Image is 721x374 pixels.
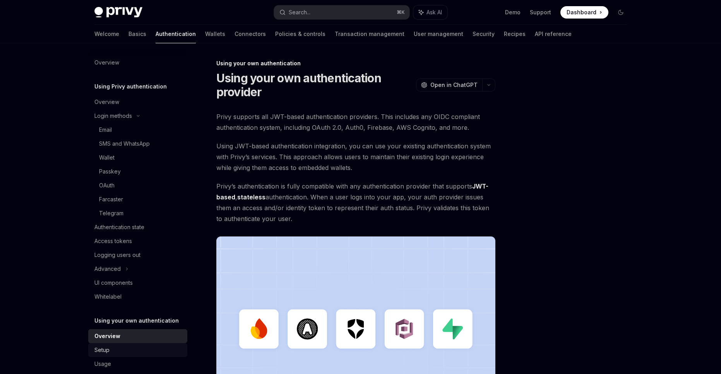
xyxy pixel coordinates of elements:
button: Search...⌘K [274,5,409,19]
div: Login methods [94,111,132,121]
div: Usage [94,359,111,369]
a: Telegram [88,206,187,220]
div: SMS and WhatsApp [99,139,150,148]
div: Overview [94,97,119,107]
a: Dashboard [560,6,608,19]
a: Transaction management [335,25,404,43]
a: stateless [237,193,265,201]
span: Privy’s authentication is fully compatible with any authentication provider that supports , authe... [216,181,495,224]
a: Authentication [156,25,196,43]
a: Authentication state [88,220,187,234]
div: Farcaster [99,195,123,204]
button: Ask AI [413,5,447,19]
h1: Using your own authentication provider [216,71,413,99]
a: Email [88,123,187,137]
a: Logging users out [88,248,187,262]
a: Wallets [205,25,225,43]
div: Search... [289,8,310,17]
button: Open in ChatGPT [416,78,482,92]
div: Email [99,125,112,134]
div: Wallet [99,153,115,162]
a: Access tokens [88,234,187,248]
a: Wallet [88,151,187,165]
a: API reference [535,25,572,43]
a: Overview [88,329,187,343]
a: Security [473,25,495,43]
a: Demo [505,8,521,16]
span: ⌘ K [397,9,405,15]
h5: Using your own authentication [94,316,179,325]
span: Open in ChatGPT [430,81,478,89]
div: Advanced [94,264,121,274]
img: dark logo [94,7,142,18]
a: OAuth [88,178,187,192]
a: Overview [88,95,187,109]
span: Dashboard [567,8,596,16]
span: Ask AI [426,8,442,16]
a: Overview [88,56,187,70]
div: Telegram [99,209,123,218]
a: Setup [88,343,187,357]
a: Welcome [94,25,119,43]
a: SMS and WhatsApp [88,137,187,151]
div: Logging users out [94,250,140,260]
a: Connectors [235,25,266,43]
a: Policies & controls [275,25,325,43]
a: Farcaster [88,192,187,206]
div: OAuth [99,181,115,190]
span: Using JWT-based authentication integration, you can use your existing authentication system with ... [216,141,495,173]
div: Setup [94,345,110,355]
a: Recipes [504,25,526,43]
a: Passkey [88,165,187,178]
a: UI components [88,276,187,290]
div: Overview [94,331,120,341]
a: User management [414,25,463,43]
div: Access tokens [94,236,132,246]
div: Whitelabel [94,292,122,301]
div: UI components [94,278,133,287]
div: Overview [94,58,119,67]
a: Basics [128,25,146,43]
div: Using your own authentication [216,59,495,67]
div: Passkey [99,167,121,176]
a: Usage [88,357,187,371]
a: Whitelabel [88,290,187,304]
button: Toggle dark mode [615,6,627,19]
a: Support [530,8,551,16]
div: Authentication state [94,223,144,232]
h5: Using Privy authentication [94,82,167,91]
span: Privy supports all JWT-based authentication providers. This includes any OIDC compliant authentic... [216,111,495,133]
